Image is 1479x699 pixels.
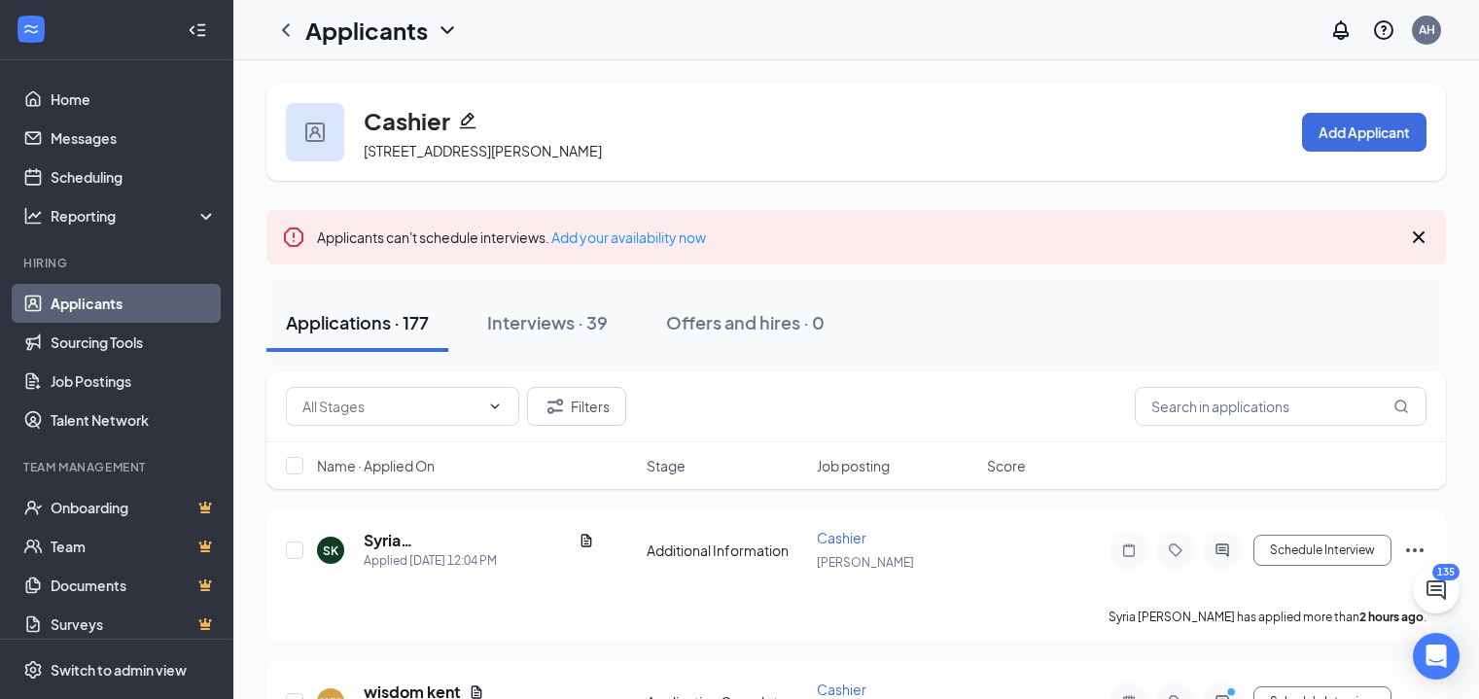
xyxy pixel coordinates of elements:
svg: WorkstreamLogo [21,19,41,39]
h5: Syria [GEOGRAPHIC_DATA] [364,530,571,551]
span: Score [987,456,1026,475]
svg: ChatActive [1425,578,1448,602]
a: SurveysCrown [51,605,217,644]
a: OnboardingCrown [51,488,217,527]
span: Stage [647,456,686,475]
svg: MagnifyingGlass [1393,399,1409,414]
button: Add Applicant [1302,113,1426,152]
a: Scheduling [51,157,217,196]
div: Hiring [23,255,213,271]
a: Messages [51,119,217,157]
svg: QuestionInfo [1372,18,1395,42]
svg: ActiveChat [1211,542,1234,558]
a: Talent Network [51,401,217,439]
div: Additional Information [647,541,805,560]
div: Reporting [51,206,218,226]
span: Name · Applied On [317,456,435,475]
div: Applied [DATE] 12:04 PM [364,551,594,571]
a: Sourcing Tools [51,323,217,362]
svg: Notifications [1329,18,1353,42]
span: Cashier [817,681,866,698]
button: Schedule Interview [1253,535,1391,566]
input: All Stages [302,396,479,417]
svg: Tag [1164,542,1187,558]
div: SK [323,542,338,559]
svg: Pencil [458,111,477,130]
a: Add your availability now [551,228,706,246]
a: Job Postings [51,362,217,401]
span: Job posting [817,456,890,475]
a: TeamCrown [51,527,217,566]
p: Syria [PERSON_NAME] has applied more than . [1109,609,1426,625]
div: Offers and hires · 0 [666,310,825,334]
div: Interviews · 39 [487,310,608,334]
div: Open Intercom Messenger [1413,633,1460,680]
button: ChatActive [1413,567,1460,613]
svg: Document [579,533,594,548]
a: DocumentsCrown [51,566,217,605]
div: 135 [1432,564,1460,580]
div: AH [1419,21,1435,38]
svg: Settings [23,660,43,680]
div: Team Management [23,459,213,475]
button: Filter Filters [527,387,626,426]
svg: ChevronDown [436,18,459,42]
div: Switch to admin view [51,660,187,680]
a: Home [51,80,217,119]
svg: ChevronLeft [274,18,298,42]
svg: Error [282,226,305,249]
div: Applications · 177 [286,310,429,334]
h3: Cashier [364,104,450,137]
h1: Applicants [305,14,428,47]
b: 2 hours ago [1359,610,1424,624]
span: [PERSON_NAME] [817,555,914,570]
svg: Ellipses [1403,539,1426,562]
input: Search in applications [1135,387,1426,426]
a: Applicants [51,284,217,323]
svg: Note [1117,542,1141,558]
svg: Analysis [23,206,43,226]
span: Applicants can't schedule interviews. [317,228,706,246]
svg: Collapse [188,20,207,40]
svg: Filter [544,395,567,418]
span: [STREET_ADDRESS][PERSON_NAME] [364,142,602,159]
svg: ChevronDown [487,399,503,414]
img: user icon [305,122,325,142]
span: Cashier [817,529,866,546]
svg: Cross [1407,226,1430,249]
